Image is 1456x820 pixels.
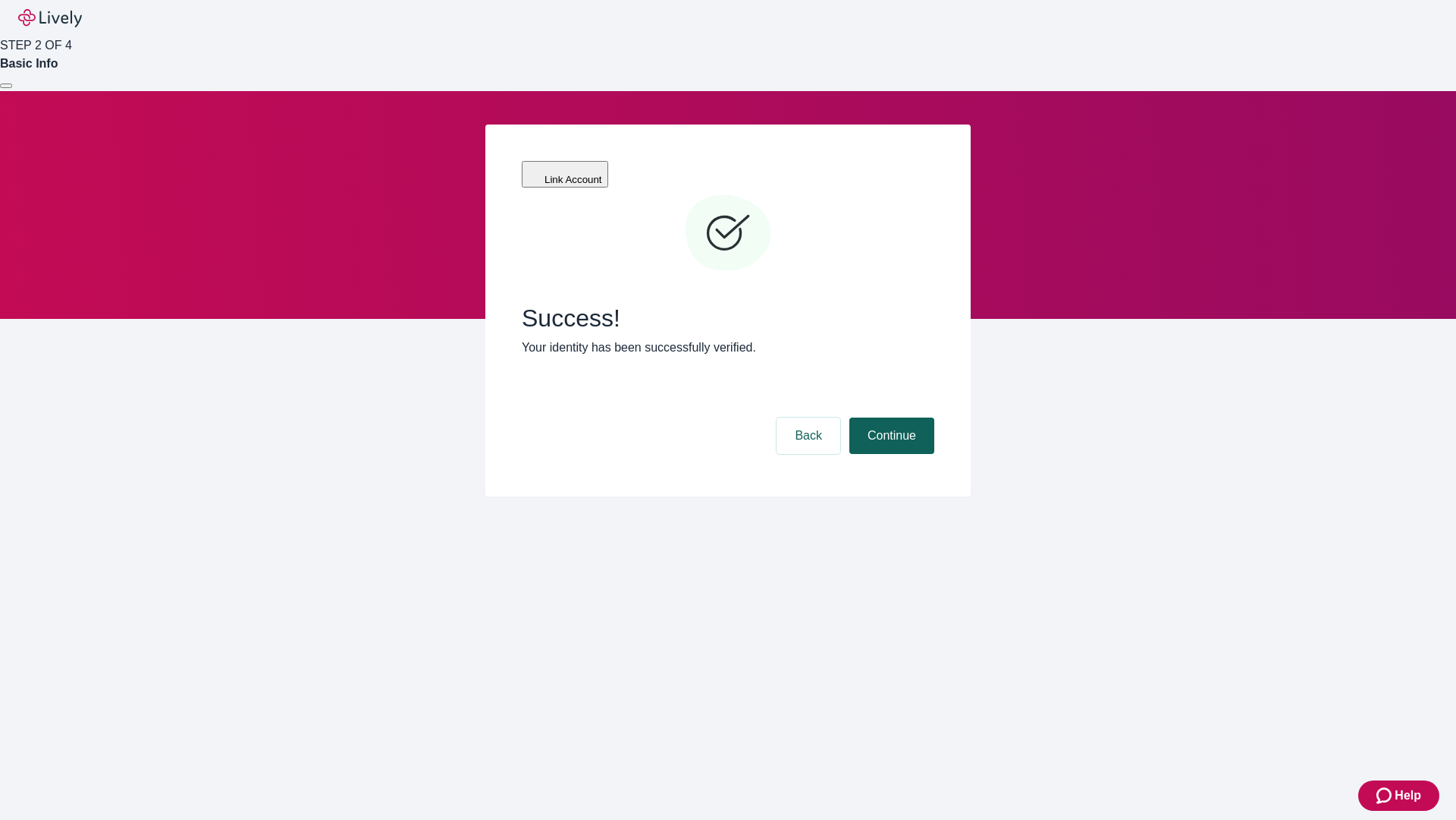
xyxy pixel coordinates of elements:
p: Your identity has been successfully verified. [522,339,934,357]
span: Help [1395,787,1421,805]
button: Link Account [522,161,608,188]
button: Back [777,418,840,454]
img: Lively [18,9,82,27]
svg: Zendesk support icon [1376,787,1395,805]
button: Zendesk support iconHelp [1358,781,1439,811]
span: Success! [522,304,934,333]
button: Continue [849,418,934,454]
svg: Checkmark icon [682,188,773,279]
